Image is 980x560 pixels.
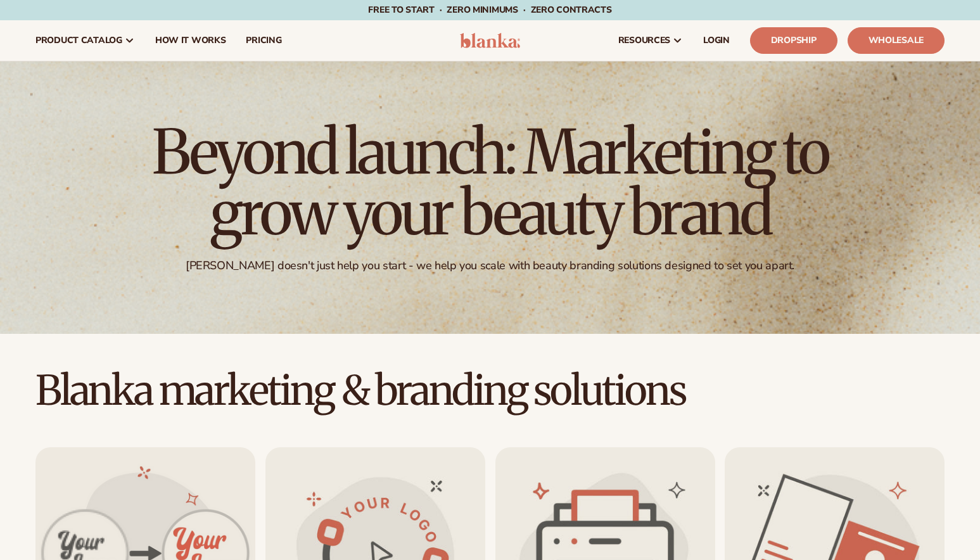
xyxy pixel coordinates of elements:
[750,27,837,54] a: Dropship
[618,35,670,46] span: resources
[703,35,730,46] span: LOGIN
[236,20,291,61] a: pricing
[142,122,839,243] h1: Beyond launch: Marketing to grow your beauty brand
[848,27,945,54] a: Wholesale
[608,20,693,61] a: resources
[186,258,794,273] div: [PERSON_NAME] doesn't just help you start - we help you scale with beauty branding solutions desi...
[460,33,520,48] img: logo
[246,35,281,46] span: pricing
[693,20,740,61] a: LOGIN
[145,20,236,61] a: How It Works
[368,4,611,16] span: Free to start · ZERO minimums · ZERO contracts
[35,35,122,46] span: product catalog
[25,20,145,61] a: product catalog
[155,35,226,46] span: How It Works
